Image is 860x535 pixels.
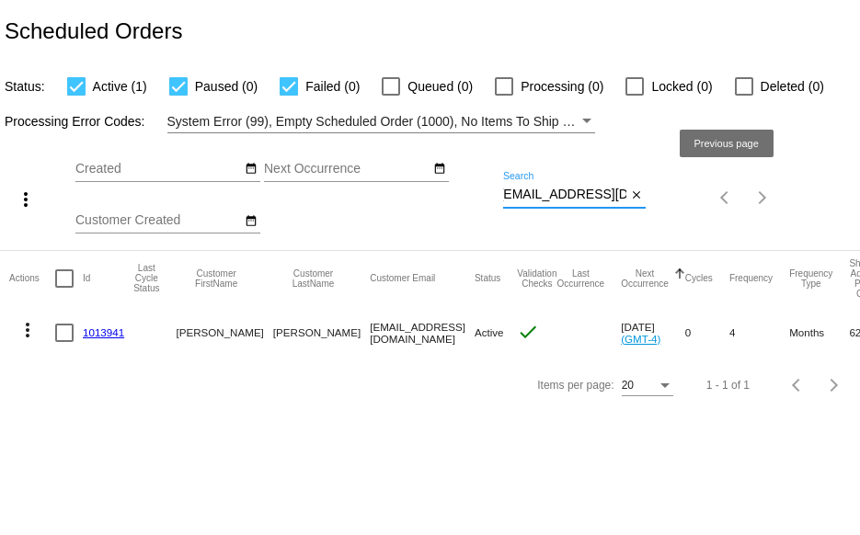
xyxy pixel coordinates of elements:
button: Change sorting for CustomerFirstName [176,268,256,289]
button: Change sorting for FrequencyType [789,268,832,289]
mat-cell: 0 [685,306,729,359]
button: Previous page [779,367,816,404]
span: Queued (0) [407,75,473,97]
button: Change sorting for NextOccurrenceUtc [621,268,669,289]
button: Next page [816,367,853,404]
mat-icon: more_vert [17,319,39,341]
button: Change sorting for Frequency [729,273,773,284]
span: Active (1) [93,75,147,97]
span: Paused (0) [195,75,258,97]
mat-cell: [PERSON_NAME] [176,306,272,359]
span: 20 [622,379,634,392]
button: Next page [744,179,781,216]
mat-cell: [DATE] [621,306,685,359]
input: Created [75,162,241,176]
mat-icon: check [517,321,539,343]
span: Status: [5,79,45,94]
span: Locked (0) [651,75,712,97]
button: Previous page [707,179,744,216]
span: Deleted (0) [761,75,824,97]
div: 1 - 1 of 1 [706,379,750,392]
span: Processing (0) [521,75,603,97]
div: Items per page: [537,379,613,392]
button: Change sorting for Id [83,273,90,284]
mat-cell: Months [789,306,849,359]
input: Search [503,188,626,202]
mat-header-cell: Actions [9,251,55,306]
mat-cell: 4 [729,306,789,359]
mat-cell: [PERSON_NAME] [273,306,370,359]
mat-icon: date_range [245,214,258,229]
mat-icon: close [630,188,643,203]
button: Change sorting for LastProcessingCycleId [133,263,159,293]
h2: Scheduled Orders [5,18,182,44]
mat-header-cell: Validation Checks [517,251,556,306]
mat-icon: more_vert [15,188,37,211]
button: Clear [626,186,646,205]
button: Change sorting for Status [475,273,500,284]
mat-cell: [EMAIL_ADDRESS][DOMAIN_NAME] [370,306,475,359]
span: Failed (0) [305,75,360,97]
input: Customer Created [75,213,241,228]
a: 1013941 [83,326,124,338]
button: Change sorting for LastOccurrenceUtc [556,268,604,289]
mat-select: Filter by Processing Error Codes [167,110,595,133]
button: Change sorting for CustomerLastName [273,268,353,289]
mat-select: Items per page: [622,380,673,393]
mat-icon: date_range [433,162,446,176]
button: Change sorting for CustomerEmail [370,273,435,284]
button: Change sorting for Cycles [685,273,713,284]
input: Next Occurrence [264,162,430,176]
span: Active [475,326,504,338]
mat-icon: date_range [245,162,258,176]
a: (GMT-4) [621,333,660,345]
span: Processing Error Codes: [5,114,145,129]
